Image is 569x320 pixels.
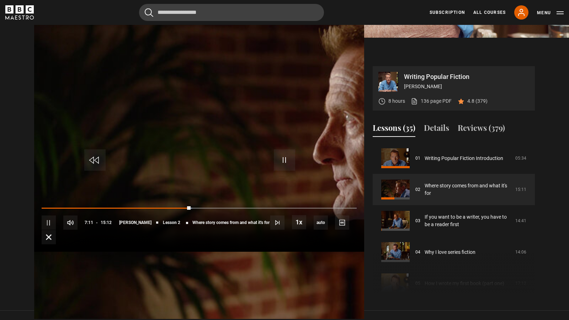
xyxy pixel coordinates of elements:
span: Where story comes from and what it's for [192,220,270,225]
button: Pause [42,215,56,230]
a: 136 page PDF [411,97,452,105]
svg: BBC Maestro [5,5,34,20]
a: Why I love series fiction [425,249,475,256]
button: Lessons (35) [373,122,415,137]
button: Next Lesson [270,215,284,230]
span: - [96,220,98,225]
a: All Courses [473,9,506,16]
input: Search [139,4,324,21]
button: Submit the search query [145,8,153,17]
button: Details [424,122,449,137]
p: Writing Popular Fiction [404,74,529,80]
button: Fullscreen [42,230,56,244]
p: 4.8 (379) [467,97,488,105]
button: Reviews (379) [458,122,505,137]
a: Subscription [430,9,465,16]
span: 15:12 [101,216,112,229]
a: Writing Popular Fiction Introduction [425,155,503,162]
a: Where story comes from and what it's for [425,182,511,197]
span: Lesson 2 [163,220,180,225]
p: [PERSON_NAME] [404,83,529,90]
span: [PERSON_NAME] [119,220,151,225]
span: 7:11 [85,216,93,229]
div: Progress Bar [42,208,357,209]
p: 8 hours [388,97,405,105]
a: If you want to be a writer, you have to be a reader first [425,213,511,228]
button: Mute [63,215,78,230]
button: Toggle navigation [537,9,564,16]
div: Current quality: 1080p [314,215,328,230]
button: Captions [335,215,349,230]
button: Playback Rate [292,215,306,229]
span: auto [314,215,328,230]
video-js: Video Player [34,66,364,252]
